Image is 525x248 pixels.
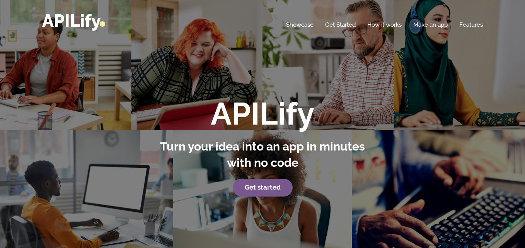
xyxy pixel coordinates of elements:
[286,21,314,29] a: Showcase
[160,140,365,169] strong: Turn your idea into an app in minutes with no code
[42,10,105,31] a: APILify
[211,96,314,132] strong: APILify
[413,21,448,29] a: Make an app
[459,21,483,29] a: Features
[367,21,402,29] a: How it works
[325,21,356,29] a: Get Started
[245,183,281,191] strong: Get started
[233,179,293,197] a: Get started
